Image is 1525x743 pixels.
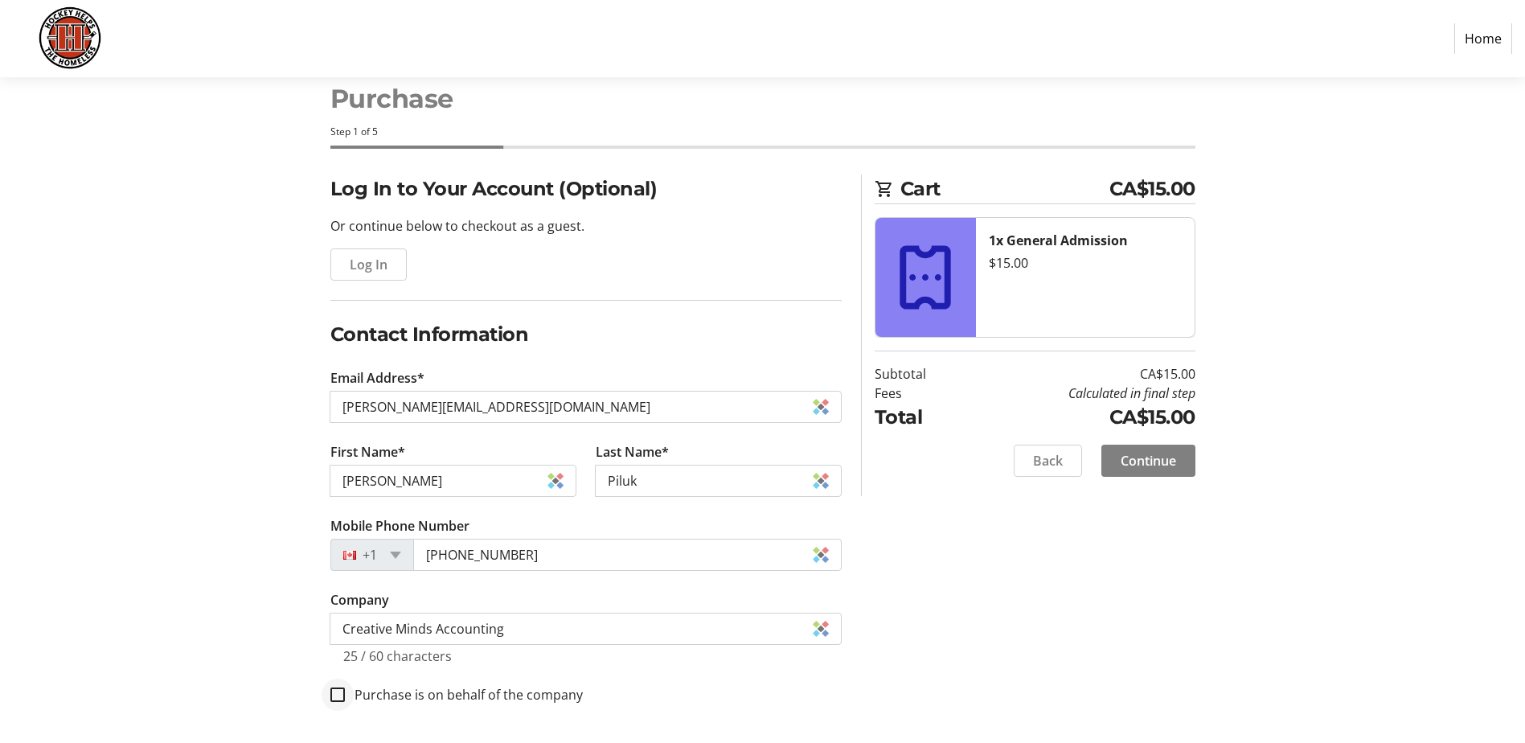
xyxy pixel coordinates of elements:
[330,125,1195,139] div: Step 1 of 5
[813,399,829,415] img: Sticky Password
[330,216,842,236] p: Or continue below to checkout as a guest.
[596,442,669,462] label: Last Name*
[413,539,842,571] input: (506) 234-5678
[875,403,967,432] td: Total
[967,384,1195,403] td: Calculated in final step
[330,368,424,388] label: Email Address*
[989,232,1128,249] strong: 1x General Admission
[813,473,829,489] img: Sticky Password
[1109,174,1195,203] span: CA$15.00
[343,647,452,665] tr-character-limit: 25 / 60 characters
[330,80,1195,118] h1: Purchase
[1101,445,1195,477] button: Continue
[900,174,1109,203] span: Cart
[13,6,127,71] img: Hockey Helps the Homeless's Logo
[330,248,407,281] button: Log In
[813,547,829,563] img: Sticky Password
[330,516,469,536] label: Mobile Phone Number
[1454,23,1512,54] a: Home
[1033,451,1063,470] span: Back
[330,320,842,349] h2: Contact Information
[330,174,842,203] h2: Log In to Your Account (Optional)
[1014,445,1082,477] button: Back
[330,442,405,462] label: First Name*
[967,403,1195,432] td: CA$15.00
[547,473,564,489] img: Sticky Password
[989,253,1182,273] div: $15.00
[875,384,967,403] td: Fees
[1121,451,1176,470] span: Continue
[350,255,387,274] span: Log In
[813,621,829,637] img: Sticky Password
[875,364,967,384] td: Subtotal
[967,364,1195,384] td: CA$15.00
[345,685,583,704] label: Purchase is on behalf of the company
[330,590,389,610] label: Company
